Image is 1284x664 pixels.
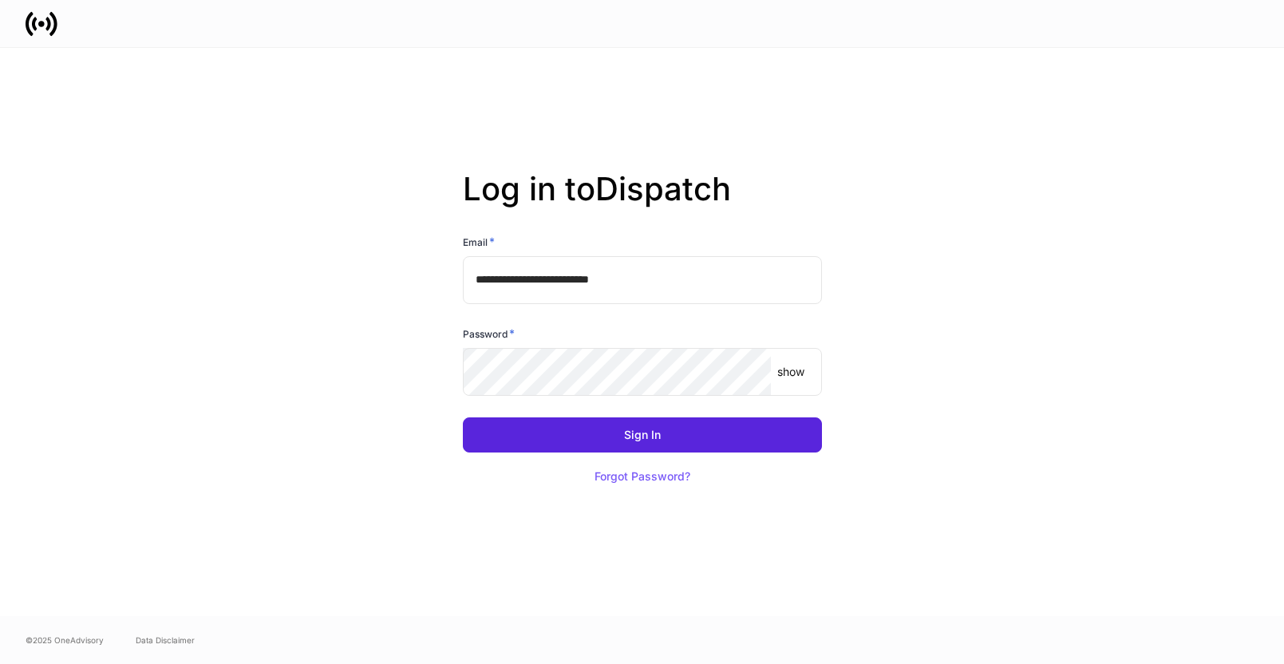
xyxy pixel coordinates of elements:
[463,326,515,342] h6: Password
[26,634,104,646] span: © 2025 OneAdvisory
[463,170,822,234] h2: Log in to Dispatch
[136,634,195,646] a: Data Disclaimer
[595,471,690,482] div: Forgot Password?
[624,429,661,441] div: Sign In
[777,364,804,380] p: show
[463,234,495,250] h6: Email
[575,459,710,494] button: Forgot Password?
[463,417,822,453] button: Sign In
